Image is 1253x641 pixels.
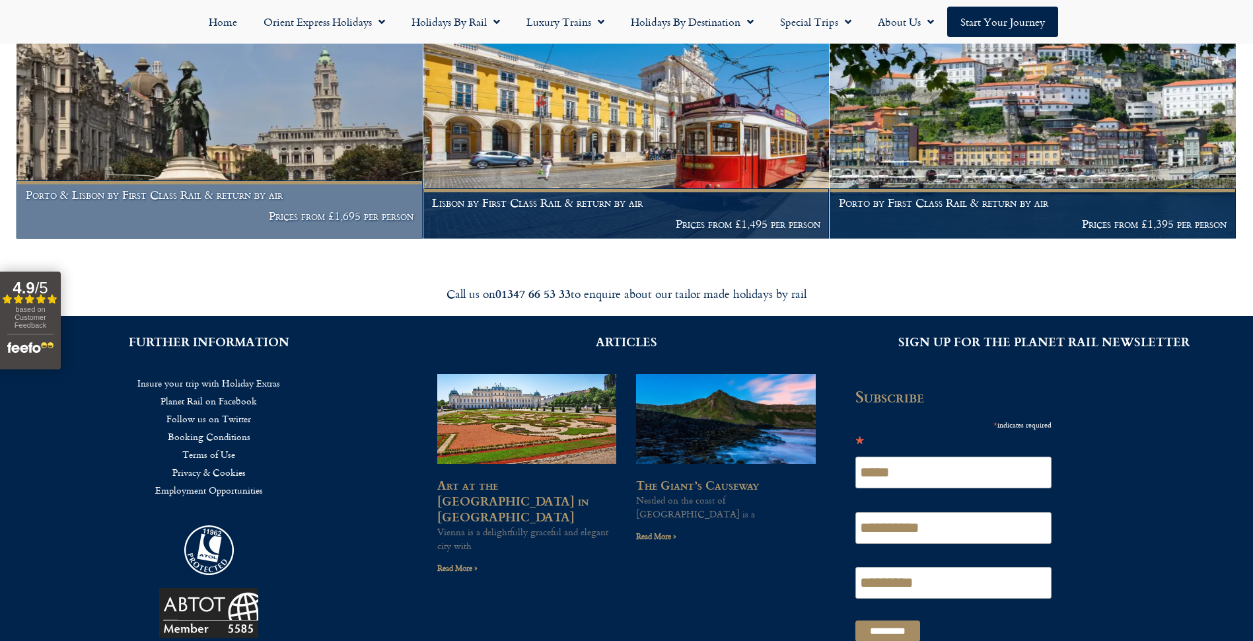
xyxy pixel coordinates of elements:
h2: SIGN UP FOR THE PLANET RAIL NEWSLETTER [855,336,1233,348]
a: Home [196,7,250,37]
a: Booking Conditions [20,428,398,445]
p: Prices from £1,495 per person [432,217,820,231]
a: The Giant’s Causeway [636,476,759,494]
h2: FURTHER INFORMATION [20,336,398,348]
a: Insure your trip with Holiday Extras [20,374,398,392]
img: ABTOT Black logo 5585 (002) [159,588,258,638]
h1: Porto & Lisbon by First Class Rail & return by air [26,188,414,202]
a: Holidays by Rail [398,7,513,37]
h2: ARTICLES [437,336,815,348]
a: About Us [865,7,947,37]
a: Porto & Lisbon by First Class Rail & return by air Prices from £1,695 per person [17,5,423,239]
a: Special Trips [767,7,865,37]
a: Privacy & Cookies [20,463,398,481]
p: Nestled on the coast of [GEOGRAPHIC_DATA] is a [636,493,815,521]
a: Start your Journey [947,7,1058,37]
a: Read more about Art at the Belvedere Palace in Vienna [437,562,478,574]
a: Luxury Trains [513,7,618,37]
img: atol_logo-1 [184,525,234,575]
h2: Subscribe [855,387,1060,406]
nav: Menu [20,374,398,499]
a: Porto by First Class Rail & return by air Prices from £1,395 per person [830,5,1236,239]
a: Holidays by Destination [618,7,767,37]
a: Terms of Use [20,445,398,463]
h1: Lisbon by First Class Rail & return by air [432,196,820,209]
a: Art at the [GEOGRAPHIC_DATA] in [GEOGRAPHIC_DATA] [437,476,589,525]
div: Call us on to enquire about our tailor made holidays by rail [257,286,997,301]
h1: Porto by First Class Rail & return by air [839,196,1227,209]
a: Planet Rail on Facebook [20,392,398,410]
a: Orient Express Holidays [250,7,398,37]
a: Read more about The Giant’s Causeway [636,530,676,543]
a: Lisbon by First Class Rail & return by air Prices from £1,495 per person [423,5,830,239]
a: Employment Opportunities [20,481,398,499]
a: Follow us on Twitter [20,410,398,428]
p: Vienna is a delightfully graceful and elegant city with [437,525,616,552]
div: indicates required [855,416,1052,432]
p: Prices from £1,395 per person [839,217,1227,231]
p: Prices from £1,695 per person [26,209,414,223]
nav: Menu [7,7,1246,37]
strong: 01347 66 53 33 [495,285,571,302]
